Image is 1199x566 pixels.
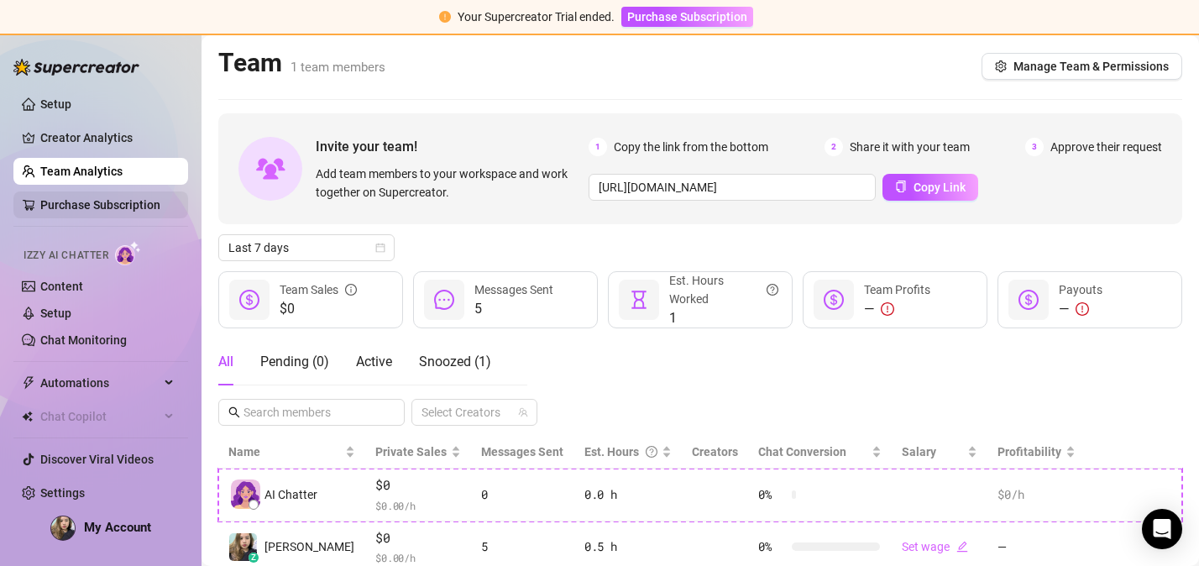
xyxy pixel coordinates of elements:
span: Purchase Subscription [627,10,747,24]
span: dollar-circle [824,290,844,310]
span: Chat Conversion [758,445,846,459]
img: AI Chatter [115,241,141,265]
span: Private Sales [375,445,447,459]
span: $0 [375,528,461,548]
span: 1 [669,308,778,328]
span: Your Supercreator Trial ended. [458,10,615,24]
span: Team Profits [864,283,930,296]
a: Purchase Subscription [621,10,753,24]
button: Copy Link [882,174,978,201]
img: Namie Darvin [229,533,257,561]
span: My Account [84,520,151,535]
span: Profitability [997,445,1061,459]
a: Set wageedit [902,540,968,553]
div: Open Intercom Messenger [1142,509,1182,549]
img: ACg8ocKKtocywuSPLTOjirRWX6gkd-TjNkrPBRbQm0tsak9vNv-ExdQ=s96-c [51,516,75,540]
span: $ 0.00 /h [375,549,461,566]
span: hourglass [629,290,649,310]
div: 5 [481,537,564,556]
span: Active [356,354,392,369]
span: dollar-circle [1018,290,1039,310]
a: Content [40,280,83,293]
span: question-circle [646,443,657,461]
span: Copy the link from the bottom [614,138,768,156]
span: $ 0.00 /h [375,497,461,514]
a: Team Analytics [40,165,123,178]
span: team [518,407,528,417]
a: Chat Monitoring [40,333,127,347]
span: $0 [375,475,461,495]
span: dollar-circle [239,290,259,310]
div: Est. Hours [584,443,658,461]
span: exclamation-circle [1076,302,1089,316]
span: Approve their request [1050,138,1162,156]
h2: Team [218,47,385,79]
span: 1 team members [291,60,385,75]
span: setting [995,60,1007,72]
span: 0 % [758,537,785,556]
span: message [434,290,454,310]
img: logo-BBDzfeDw.svg [13,59,139,76]
th: Name [218,436,365,469]
span: exclamation-circle [881,302,894,316]
img: Chat Copilot [22,411,33,422]
a: Setup [40,97,71,111]
div: — [1059,299,1102,319]
span: 3 [1025,138,1044,156]
span: Izzy AI Chatter [24,248,108,264]
span: Chat Copilot [40,403,160,430]
span: thunderbolt [22,376,35,390]
div: Pending ( 0 ) [260,352,329,372]
span: search [228,406,240,418]
span: [PERSON_NAME] [264,537,354,556]
span: Snoozed ( 1 ) [419,354,491,369]
img: izzy-ai-chatter-avatar-DDCN_rTZ.svg [231,480,260,509]
button: Manage Team & Permissions [982,53,1182,80]
span: $0 [280,299,357,319]
span: calendar [375,243,385,253]
div: Team Sales [280,280,357,299]
div: 0 [481,485,564,504]
span: Add team members to your workspace and work together on Supercreator. [316,165,582,202]
input: Search members [243,403,381,422]
div: Est. Hours Worked [669,271,778,308]
span: 1 [589,138,607,156]
span: question-circle [767,271,778,308]
span: Automations [40,369,160,396]
div: z [249,553,259,563]
div: $0 /h [997,485,1076,504]
a: Purchase Subscription [40,198,160,212]
span: Messages Sent [474,283,553,296]
th: Creators [682,436,749,469]
span: AI Chatter [264,485,317,504]
span: Payouts [1059,283,1102,296]
span: Invite your team! [316,136,589,157]
button: Purchase Subscription [621,7,753,27]
a: Creator Analytics [40,124,175,151]
span: 0 % [758,485,785,504]
span: Name [228,443,342,461]
div: 0.5 h [584,537,672,556]
span: Share it with your team [850,138,970,156]
span: edit [956,541,968,553]
span: Messages Sent [481,445,563,459]
span: Salary [902,445,936,459]
span: 2 [825,138,843,156]
a: Discover Viral Videos [40,453,154,466]
div: 0.0 h [584,485,672,504]
div: All [218,352,233,372]
span: copy [895,181,907,192]
a: Setup [40,307,71,320]
span: info-circle [345,280,357,299]
div: — [864,299,930,319]
span: Copy Link [914,181,966,194]
span: Last 7 days [228,235,385,260]
span: Manage Team & Permissions [1013,60,1169,73]
span: exclamation-circle [439,11,451,23]
span: 5 [474,299,553,319]
a: Settings [40,486,85,500]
